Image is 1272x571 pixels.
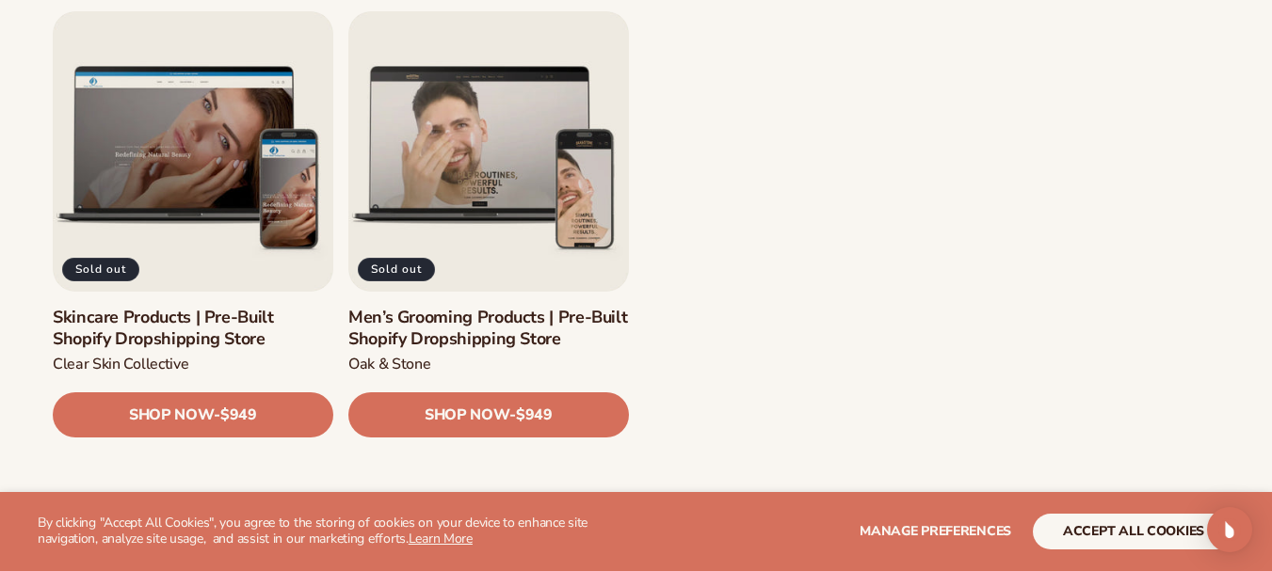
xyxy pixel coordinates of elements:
a: Learn More [409,530,473,547]
div: Open Intercom Messenger [1207,507,1252,552]
span: SHOP NOW [425,405,509,423]
a: SHOP NOW- $949 [348,392,629,437]
button: Manage preferences [860,514,1011,549]
span: $949 [220,406,257,424]
a: SHOP NOW- $949 [53,392,333,437]
button: accept all cookies [1033,514,1234,549]
span: SHOP NOW [129,405,214,423]
a: Men’s Grooming Products | Pre-Built Shopify Dropshipping Store [348,306,629,350]
a: Skincare Products | Pre-Built Shopify Dropshipping Store [53,306,333,350]
span: $949 [516,406,553,424]
p: By clicking "Accept All Cookies", you agree to the storing of cookies on your device to enhance s... [38,515,628,547]
span: Manage preferences [860,522,1011,540]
